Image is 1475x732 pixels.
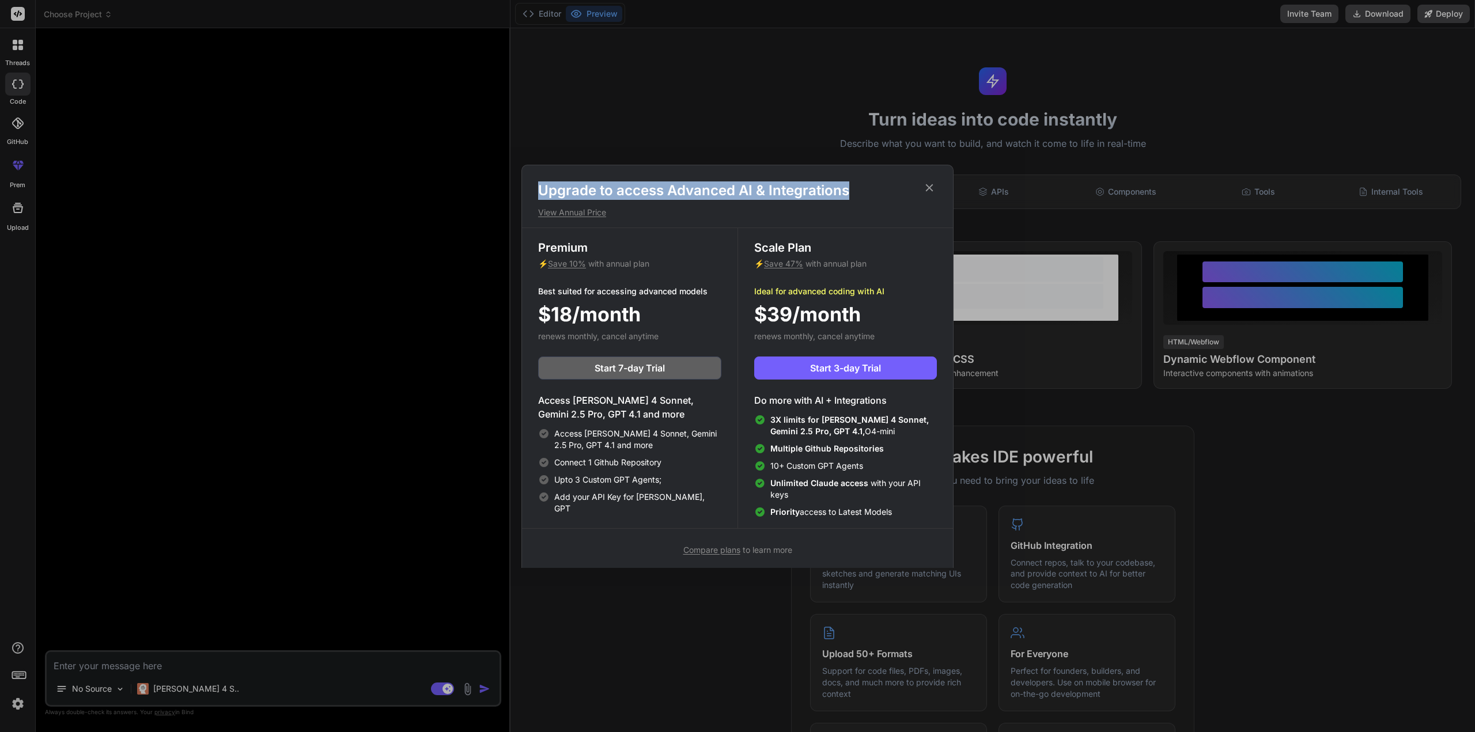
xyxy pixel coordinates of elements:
[554,491,721,514] span: Add your API Key for [PERSON_NAME], GPT
[810,361,881,375] span: Start 3-day Trial
[548,259,586,268] span: Save 10%
[770,415,929,436] span: 3X limits for [PERSON_NAME] 4 Sonnet, Gemini 2.5 Pro, GPT 4.1,
[754,331,875,341] span: renews monthly, cancel anytime
[538,331,659,341] span: renews monthly, cancel anytime
[754,393,937,407] h4: Do more with AI + Integrations
[538,258,721,270] p: ⚡ with annual plan
[538,181,937,200] h1: Upgrade to access Advanced AI & Integrations
[770,506,892,518] span: access to Latest Models
[538,240,721,256] h3: Premium
[554,457,661,468] span: Connect 1 Github Repository
[683,545,740,555] span: Compare plans
[754,240,937,256] h3: Scale Plan
[538,356,721,380] button: Start 7-day Trial
[538,393,721,421] h4: Access [PERSON_NAME] 4 Sonnet, Gemini 2.5 Pro, GPT 4.1 and more
[554,428,721,451] span: Access [PERSON_NAME] 4 Sonnet, Gemini 2.5 Pro, GPT 4.1 and more
[554,474,661,486] span: Upto 3 Custom GPT Agents;
[683,545,792,555] span: to learn more
[754,299,861,329] span: $39/month
[538,286,721,297] p: Best suited for accessing advanced models
[595,361,665,375] span: Start 7-day Trial
[770,460,863,472] span: 10+ Custom GPT Agents
[770,477,937,500] span: with your API keys
[770,414,937,437] span: O4-mini
[770,507,800,517] span: Priority
[538,207,937,218] p: View Annual Price
[754,286,937,297] p: Ideal for advanced coding with AI
[770,478,871,488] span: Unlimited Claude access
[770,443,884,453] span: Multiple Github Repositories
[538,299,641,329] span: $18/month
[764,259,803,268] span: Save 47%
[754,258,937,270] p: ⚡ with annual plan
[754,356,937,380] button: Start 3-day Trial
